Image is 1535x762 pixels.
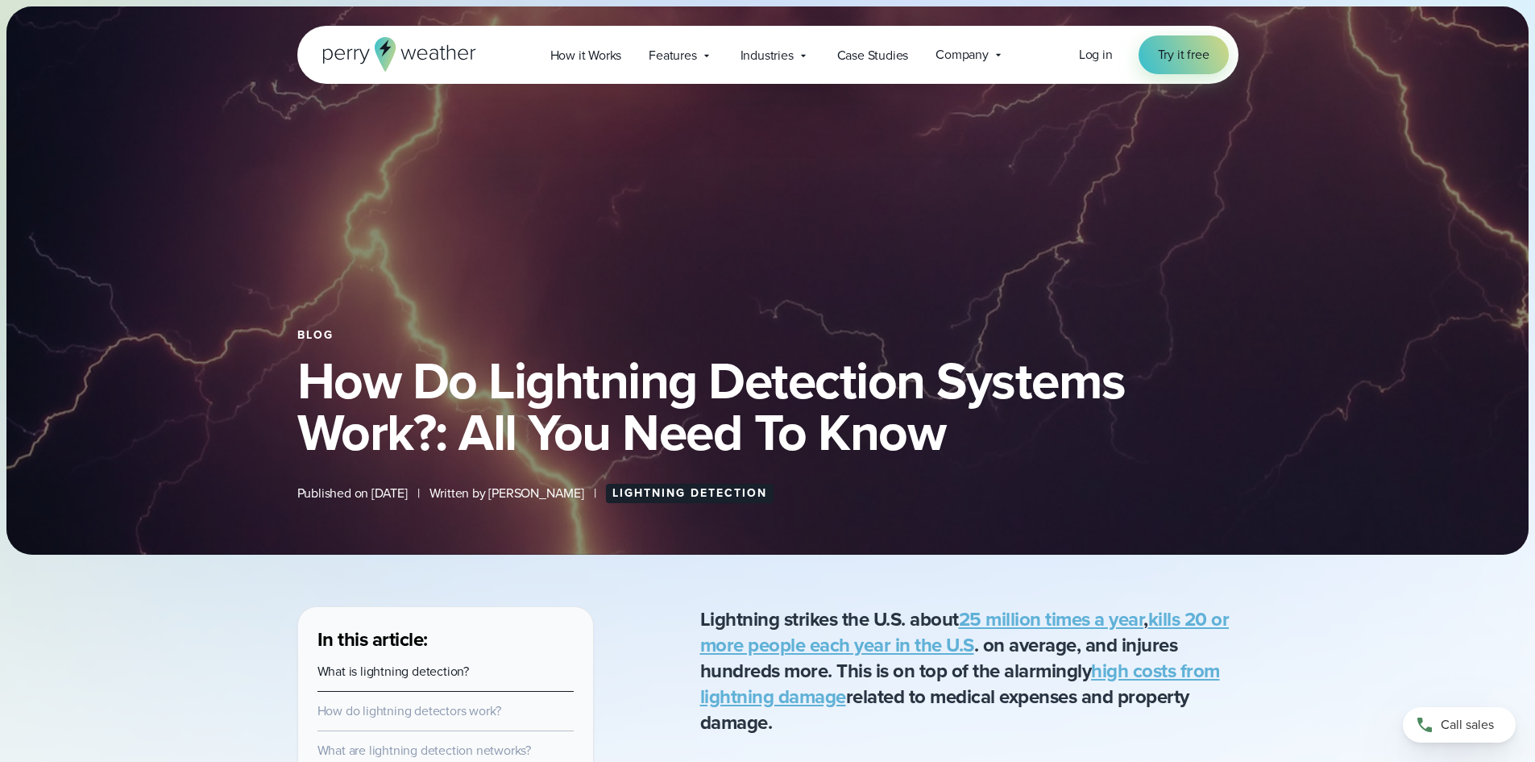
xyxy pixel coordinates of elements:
[317,702,502,720] a: How do lightning detectors work?
[936,45,989,65] span: Company
[1403,707,1516,743] a: Call sales
[297,329,1238,342] div: Blog
[1139,35,1229,74] a: Try it free
[1079,45,1113,65] a: Log in
[700,656,1220,711] a: high costs from lightning damage
[700,605,1230,660] a: kills 20 or more people each year in the U.S
[297,355,1238,458] h1: How Do Lightning Detection Systems Work?: All You Need To Know
[606,484,774,503] a: Lightning Detection
[1441,715,1494,735] span: Call sales
[317,741,531,760] a: What are lightning detection networks?
[837,46,909,65] span: Case Studies
[297,484,408,503] span: Published on [DATE]
[824,39,923,72] a: Case Studies
[594,484,596,503] span: |
[317,662,469,681] a: What is lightning detection?
[317,627,574,652] h3: In this article:
[741,46,794,65] span: Industries
[649,46,696,65] span: Features
[959,605,1144,634] a: 25 million times a year
[537,39,636,72] a: How it Works
[417,484,420,503] span: |
[550,46,622,65] span: How it Works
[429,484,584,503] span: Written by [PERSON_NAME]
[1158,45,1209,65] span: Try it free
